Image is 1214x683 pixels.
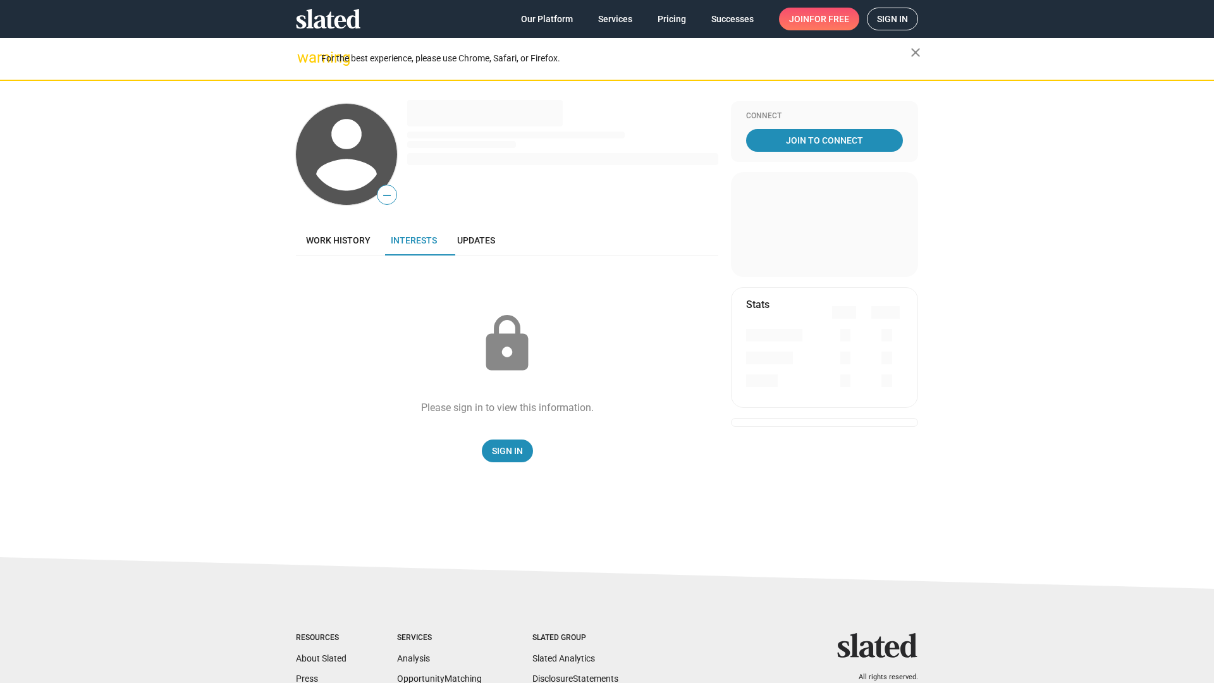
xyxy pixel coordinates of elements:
[381,225,447,255] a: Interests
[746,298,769,311] mat-card-title: Stats
[421,401,594,414] div: Please sign in to view this information.
[511,8,583,30] a: Our Platform
[492,440,523,462] span: Sign In
[532,653,595,663] a: Slated Analytics
[789,8,849,30] span: Join
[482,440,533,462] a: Sign In
[447,225,505,255] a: Updates
[377,187,396,204] span: —
[397,653,430,663] a: Analysis
[908,45,923,60] mat-icon: close
[306,235,371,245] span: Work history
[475,312,539,376] mat-icon: lock
[532,633,618,643] div: Slated Group
[521,8,573,30] span: Our Platform
[391,235,437,245] span: Interests
[457,235,495,245] span: Updates
[647,8,696,30] a: Pricing
[746,129,903,152] a: Join To Connect
[321,50,910,67] div: For the best experience, please use Chrome, Safari, or Firefox.
[297,50,312,65] mat-icon: warning
[867,8,918,30] a: Sign in
[749,129,900,152] span: Join To Connect
[397,633,482,643] div: Services
[809,8,849,30] span: for free
[588,8,642,30] a: Services
[658,8,686,30] span: Pricing
[296,225,381,255] a: Work history
[296,633,346,643] div: Resources
[701,8,764,30] a: Successes
[746,111,903,121] div: Connect
[779,8,859,30] a: Joinfor free
[711,8,754,30] span: Successes
[877,8,908,30] span: Sign in
[598,8,632,30] span: Services
[296,653,346,663] a: About Slated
